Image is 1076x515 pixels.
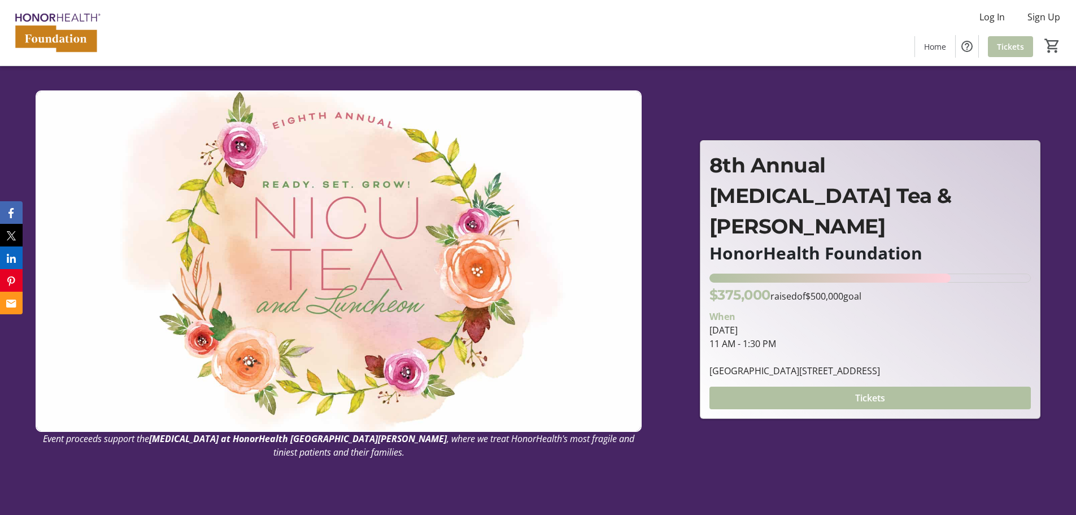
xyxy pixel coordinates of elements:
span: $500,000 [805,290,843,302]
p: [MEDICAL_DATA] Tea & [PERSON_NAME] [709,180,1031,241]
span: Home [924,41,946,53]
img: HonorHealth Foundation's Logo [7,5,107,61]
strong: HonorHealth Foundation [709,241,922,265]
em: Event proceeds support the [43,432,149,445]
span: Log In [979,10,1005,24]
em: [MEDICAL_DATA] at HonorHealth [GEOGRAPHIC_DATA][PERSON_NAME] [149,432,447,445]
span: Sign Up [1027,10,1060,24]
em: , where we treat HonorHealth's most fragile and tiniest patients and their families. [273,432,635,458]
button: Tickets [709,387,1031,409]
button: Cart [1042,36,1062,56]
button: Log In [970,8,1014,26]
span: $375,000 [709,287,770,303]
button: Sign Up [1018,8,1069,26]
a: Tickets [988,36,1033,57]
p: raised of goal [709,285,861,305]
div: 75% of fundraising goal reached [709,274,1031,283]
p: 8th Annual [709,150,1031,180]
div: When [709,310,735,323]
div: [DATE] 11 AM - 1:30 PM [GEOGRAPHIC_DATA][STREET_ADDRESS] [709,323,1031,378]
a: Home [915,36,955,57]
img: Campaign CTA Media Photo [36,90,642,432]
span: Tickets [997,41,1024,53]
span: Tickets [855,391,885,405]
button: Help [956,35,978,58]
